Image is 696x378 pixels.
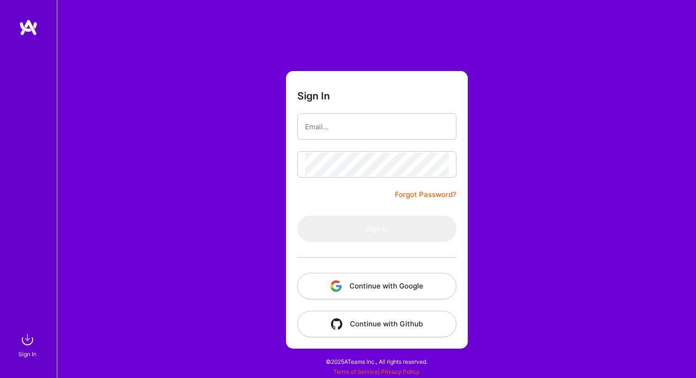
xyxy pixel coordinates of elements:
[297,311,456,337] button: Continue with Github
[331,318,342,330] img: icon
[330,280,342,292] img: icon
[297,216,456,242] button: Sign In
[297,273,456,299] button: Continue with Google
[333,368,419,375] span: |
[18,330,37,349] img: sign in
[20,330,37,359] a: sign inSign In
[333,368,378,375] a: Terms of Service
[19,19,38,36] img: logo
[305,115,449,139] input: Email...
[297,90,330,102] h3: Sign In
[57,350,696,373] div: © 2025 ATeams Inc., All rights reserved.
[18,349,36,359] div: Sign In
[395,189,456,200] a: Forgot Password?
[381,368,419,375] a: Privacy Policy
